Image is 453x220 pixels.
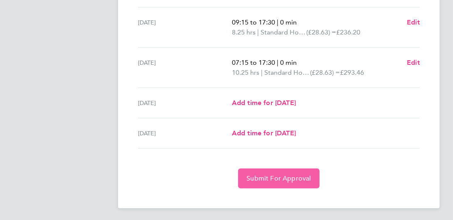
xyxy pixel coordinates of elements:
span: 0 min [280,18,297,26]
span: | [261,68,263,76]
div: [DATE] [138,128,232,138]
span: (£28.63) = [310,68,340,76]
a: Add time for [DATE] [232,98,296,108]
span: 0 min [280,59,297,66]
span: £236.20 [336,28,360,36]
button: Submit For Approval [238,169,319,188]
a: Add time for [DATE] [232,128,296,138]
div: [DATE] [138,58,232,78]
div: [DATE] [138,98,232,108]
span: | [257,28,259,36]
span: 10.25 hrs [232,68,259,76]
a: Edit [407,58,420,68]
span: 8.25 hrs [232,28,256,36]
span: Standard Hourly [264,68,310,78]
span: 07:15 to 17:30 [232,59,275,66]
span: Edit [407,59,420,66]
span: | [277,18,278,26]
span: £293.46 [340,68,364,76]
a: Edit [407,17,420,27]
span: | [277,59,278,66]
span: Standard Hourly [261,27,306,37]
div: [DATE] [138,17,232,37]
span: Add time for [DATE] [232,129,296,137]
span: Submit For Approval [246,174,311,183]
span: Add time for [DATE] [232,99,296,107]
span: Edit [407,18,420,26]
span: (£28.63) = [306,28,336,36]
span: 09:15 to 17:30 [232,18,275,26]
